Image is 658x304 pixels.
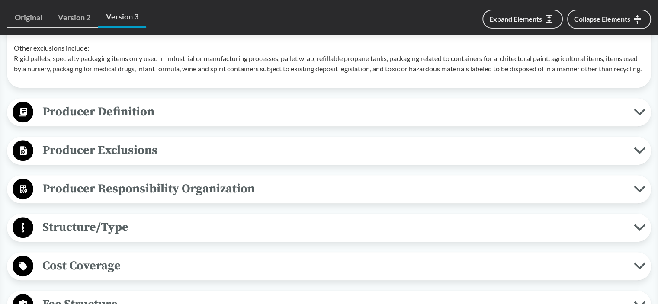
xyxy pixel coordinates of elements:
[33,141,634,160] span: Producer Exclusions
[10,101,648,123] button: Producer Definition
[33,179,634,198] span: Producer Responsibility Organization
[567,10,651,29] button: Collapse Elements
[98,7,146,28] a: Version 3
[50,8,98,28] a: Version 2
[10,217,648,239] button: Structure/Type
[33,102,634,122] span: Producer Definition
[33,218,634,237] span: Structure/Type
[10,255,648,277] button: Cost Coverage
[33,256,634,275] span: Cost Coverage
[482,10,563,29] button: Expand Elements
[10,140,648,162] button: Producer Exclusions
[7,8,50,28] a: Original
[10,178,648,200] button: Producer Responsibility Organization
[14,43,644,74] p: Other exclusions include: Rigid pallets, specialty packaging items only used in industrial or man...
